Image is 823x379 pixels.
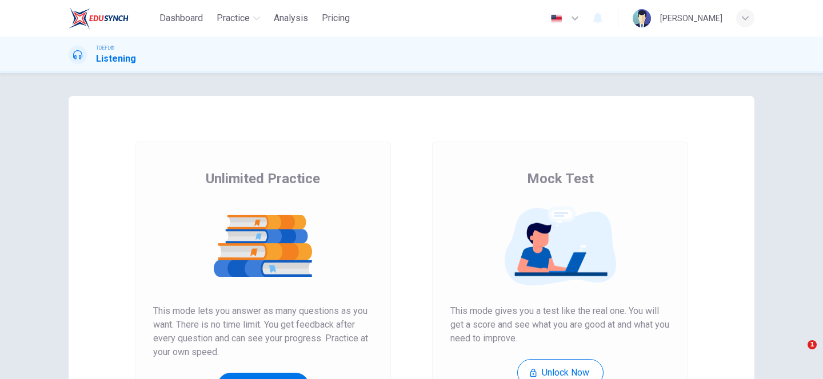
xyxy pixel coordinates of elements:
[784,340,812,368] iframe: Intercom live chat
[96,52,136,66] h1: Listening
[549,14,564,23] img: en
[808,340,817,349] span: 1
[212,8,265,29] button: Practice
[153,304,373,359] span: This mode lets you answer as many questions as you want. There is no time limit. You get feedback...
[633,9,651,27] img: Profile picture
[155,8,207,29] button: Dashboard
[274,11,308,25] span: Analysis
[450,304,670,345] span: This mode gives you a test like the real one. You will get a score and see what you are good at a...
[96,44,114,52] span: TOEFL®
[159,11,203,25] span: Dashboard
[69,7,129,30] img: EduSynch logo
[317,8,354,29] button: Pricing
[269,8,313,29] button: Analysis
[206,170,320,188] span: Unlimited Practice
[322,11,350,25] span: Pricing
[527,170,594,188] span: Mock Test
[69,7,155,30] a: EduSynch logo
[660,11,722,25] div: [PERSON_NAME]
[217,11,250,25] span: Practice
